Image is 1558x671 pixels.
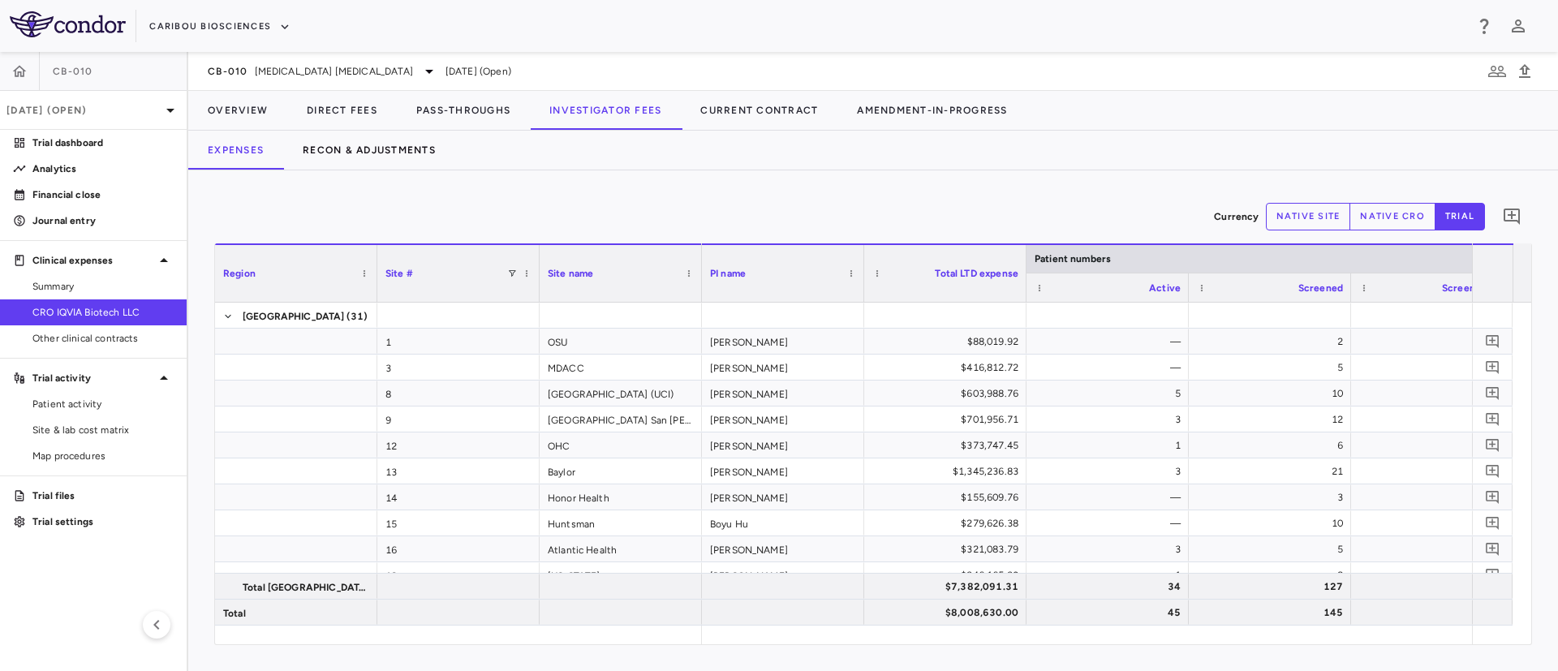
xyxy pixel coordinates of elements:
[540,432,702,458] div: OHC
[1366,510,1505,536] div: —
[1442,282,1505,294] span: Screen-failed
[32,213,174,228] p: Journal entry
[377,536,540,561] div: 16
[1041,484,1181,510] div: —
[710,268,746,279] span: PI name
[32,305,174,320] span: CRO IQVIA Biotech LLC
[1485,437,1500,453] svg: Add comment
[188,131,283,170] button: Expenses
[1485,385,1500,401] svg: Add comment
[1041,406,1181,432] div: 3
[530,91,681,130] button: Investigator Fees
[188,91,287,130] button: Overview
[223,268,256,279] span: Region
[1366,432,1505,458] div: —
[1482,460,1504,482] button: Add comment
[879,574,1018,600] div: $7,382,091.31
[702,458,864,484] div: [PERSON_NAME]
[377,406,540,432] div: 9
[540,458,702,484] div: Baylor
[540,484,702,510] div: Honor Health
[243,574,368,600] span: Total [GEOGRAPHIC_DATA]
[208,65,248,78] span: CB-010
[1041,600,1181,626] div: 45
[1041,458,1181,484] div: 3
[1366,536,1505,562] div: —
[879,355,1018,381] div: $416,812.72
[377,562,540,587] div: 18
[1502,207,1521,226] svg: Add comment
[1366,574,1505,600] div: —
[1203,484,1343,510] div: 3
[702,355,864,380] div: [PERSON_NAME]
[1266,203,1351,230] button: native site
[397,91,530,130] button: Pass-Throughs
[1482,538,1504,560] button: Add comment
[1035,253,1111,265] span: Patient numbers
[1366,329,1505,355] div: —
[1203,432,1343,458] div: 6
[1482,382,1504,404] button: Add comment
[377,484,540,510] div: 14
[702,562,864,587] div: [PERSON_NAME]
[32,371,154,385] p: Trial activity
[702,484,864,510] div: [PERSON_NAME]
[702,510,864,536] div: Boyu Hu
[1435,203,1485,230] button: trial
[287,91,397,130] button: Direct Fees
[1482,564,1504,586] button: Add comment
[540,381,702,406] div: [GEOGRAPHIC_DATA] (UCI)
[32,187,174,202] p: Financial close
[377,355,540,380] div: 3
[32,161,174,176] p: Analytics
[377,329,540,354] div: 1
[837,91,1026,130] button: Amendment-In-Progress
[1203,381,1343,406] div: 10
[32,253,154,268] p: Clinical expenses
[1203,458,1343,484] div: 21
[1366,600,1505,626] div: —
[255,64,413,79] span: [MEDICAL_DATA] [MEDICAL_DATA]
[1298,282,1343,294] span: Screened
[879,600,1018,626] div: $8,008,630.00
[1366,458,1505,484] div: —
[935,268,1018,279] span: Total LTD expense
[1203,600,1343,626] div: 145
[879,484,1018,510] div: $155,609.76
[1203,536,1343,562] div: 5
[540,329,702,354] div: OSU
[1482,486,1504,508] button: Add comment
[1203,510,1343,536] div: 10
[1485,359,1500,375] svg: Add comment
[32,514,174,529] p: Trial settings
[1482,512,1504,534] button: Add comment
[32,397,174,411] span: Patient activity
[1485,489,1500,505] svg: Add comment
[1366,355,1505,381] div: —
[6,103,161,118] p: [DATE] (Open)
[1041,574,1181,600] div: 34
[1349,203,1435,230] button: native cro
[540,355,702,380] div: MDACC
[149,14,291,40] button: Caribou Biosciences
[346,303,368,329] span: (31)
[1041,510,1181,536] div: —
[1041,329,1181,355] div: —
[1203,406,1343,432] div: 12
[445,64,511,79] span: [DATE] (Open)
[1366,406,1505,432] div: —
[223,600,246,626] span: Total
[548,268,593,279] span: Site name
[32,488,174,503] p: Trial files
[1485,567,1500,583] svg: Add comment
[32,135,174,150] p: Trial dashboard
[1498,203,1526,230] button: Add comment
[1203,329,1343,355] div: 2
[32,331,174,346] span: Other clinical contracts
[53,65,93,78] span: CB-010
[1485,333,1500,349] svg: Add comment
[1485,463,1500,479] svg: Add comment
[1482,408,1504,430] button: Add comment
[702,536,864,561] div: [PERSON_NAME]
[540,406,702,432] div: [GEOGRAPHIC_DATA] San [PERSON_NAME] ([GEOGRAPHIC_DATA])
